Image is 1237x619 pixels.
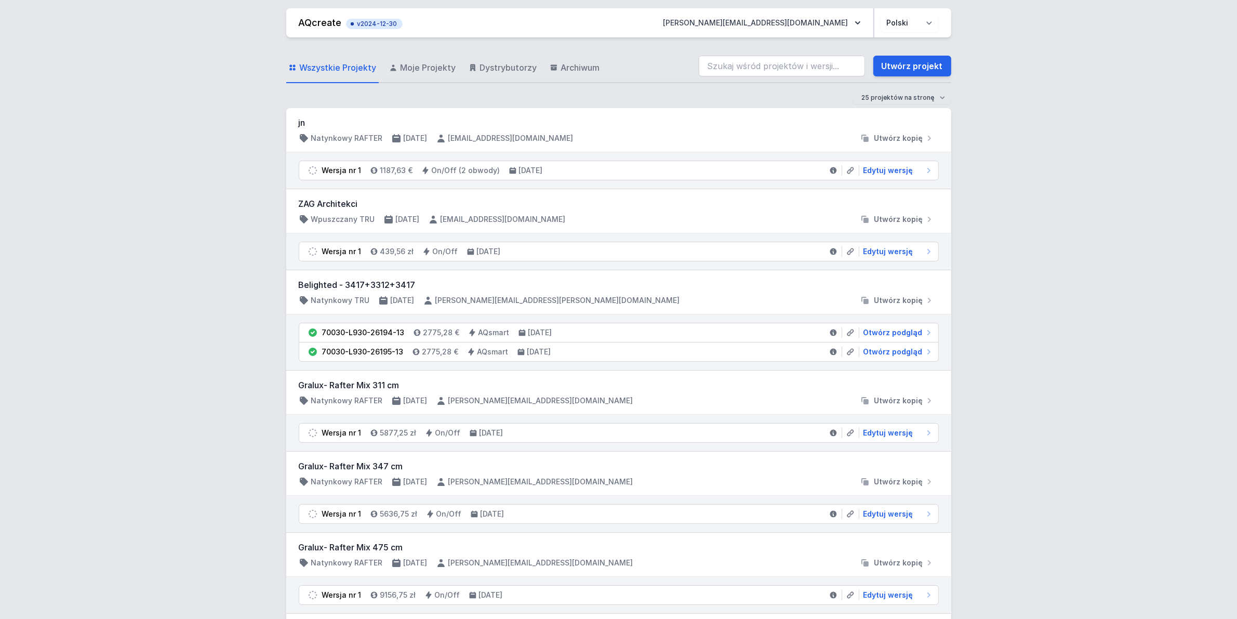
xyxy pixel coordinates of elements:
h4: On/Off [436,509,462,519]
span: Wszystkie Projekty [300,61,377,74]
h4: [PERSON_NAME][EMAIL_ADDRESS][DOMAIN_NAME] [448,477,633,487]
span: Archiwum [561,61,600,74]
span: Edytuj wersję [863,509,913,519]
h4: 439,56 zł [380,246,414,257]
div: Wersja nr 1 [322,428,362,438]
h3: ZAG Architekci [299,197,939,210]
img: draft.svg [308,246,318,257]
h4: [DATE] [519,165,543,176]
span: v2024-12-30 [351,20,397,28]
button: v2024-12-30 [346,17,403,29]
a: Moje Projekty [387,53,458,83]
h4: [DATE] [404,558,428,568]
button: [PERSON_NAME][EMAIL_ADDRESS][DOMAIN_NAME] [655,14,869,32]
span: Otwórz podgląd [863,327,923,338]
button: Utwórz kopię [856,133,939,143]
a: Dystrybutorzy [467,53,539,83]
a: Edytuj wersję [859,590,934,600]
h4: Natynkowy RAFTER [311,477,383,487]
span: Utwórz kopię [874,214,923,225]
span: Dystrybutorzy [480,61,537,74]
div: Wersja nr 1 [322,509,362,519]
h4: [DATE] [480,428,503,438]
h4: Natynkowy RAFTER [311,396,383,406]
a: Edytuj wersję [859,428,934,438]
h4: 9156,75 zł [380,590,416,600]
h4: 5636,75 zł [380,509,418,519]
h4: [PERSON_NAME][EMAIL_ADDRESS][DOMAIN_NAME] [448,558,633,568]
img: draft.svg [308,165,318,176]
span: Edytuj wersję [863,590,913,600]
span: Edytuj wersję [863,428,913,438]
h3: Gralux- Rafter Mix 475 cm [299,541,939,554]
a: Otwórz podgląd [859,347,934,357]
h4: AQsmart [478,327,510,338]
button: Utwórz kopię [856,477,939,487]
h4: [DATE] [404,396,428,406]
h4: [DATE] [404,133,428,143]
div: 70030-L930-26194-13 [322,327,405,338]
h4: 5877,25 zł [380,428,417,438]
h4: 2775,28 € [423,327,460,338]
h4: [DATE] [404,477,428,487]
a: Edytuj wersję [859,246,934,257]
h4: [PERSON_NAME][EMAIL_ADDRESS][DOMAIN_NAME] [448,396,633,406]
a: Utwórz projekt [873,56,951,76]
h4: [DATE] [528,327,552,338]
a: Wszystkie Projekty [286,53,379,83]
span: Moje Projekty [401,61,456,74]
img: draft.svg [308,590,318,600]
span: Utwórz kopię [874,477,923,487]
a: Otwórz podgląd [859,327,934,338]
button: Utwórz kopię [856,214,939,225]
button: Utwórz kopię [856,558,939,568]
h4: Wpuszczany TRU [311,214,375,225]
div: Wersja nr 1 [322,165,362,176]
h4: 1187,63 € [380,165,413,176]
a: Edytuj wersję [859,165,934,176]
h4: Natynkowy TRU [311,295,370,306]
h4: [PERSON_NAME][EMAIL_ADDRESS][PERSON_NAME][DOMAIN_NAME] [435,295,680,306]
h4: On/Off [435,428,461,438]
h4: On/Off (2 obwody) [432,165,500,176]
h4: [DATE] [479,590,503,600]
h3: Belighted - 3417+3312+3417 [299,279,939,291]
input: Szukaj wśród projektów i wersji... [699,56,865,76]
h4: AQsmart [477,347,509,357]
span: Edytuj wersję [863,246,913,257]
span: Utwórz kopię [874,396,923,406]
h4: Natynkowy RAFTER [311,558,383,568]
h4: 2775,28 € [422,347,459,357]
h4: [DATE] [481,509,504,519]
a: Archiwum [548,53,602,83]
h4: [DATE] [527,347,551,357]
h4: On/Off [435,590,460,600]
span: Edytuj wersję [863,165,913,176]
h4: [EMAIL_ADDRESS][DOMAIN_NAME] [441,214,566,225]
div: Wersja nr 1 [322,590,362,600]
div: Wersja nr 1 [322,246,362,257]
a: AQcreate [299,17,342,28]
h4: [DATE] [477,246,501,257]
h4: [EMAIL_ADDRESS][DOMAIN_NAME] [448,133,574,143]
select: Wybierz język [881,14,939,32]
a: Edytuj wersję [859,509,934,519]
span: Utwórz kopię [874,295,923,306]
button: Utwórz kopię [856,295,939,306]
h4: On/Off [433,246,458,257]
h3: jn [299,116,939,129]
span: Utwórz kopię [874,558,923,568]
img: draft.svg [308,428,318,438]
span: Utwórz kopię [874,133,923,143]
h3: Gralux- Rafter Mix 347 cm [299,460,939,472]
h4: [DATE] [396,214,420,225]
img: draft.svg [308,509,318,519]
h4: [DATE] [391,295,415,306]
div: 70030-L930-26195-13 [322,347,404,357]
h3: Gralux- Rafter Mix 311 cm [299,379,939,391]
button: Utwórz kopię [856,396,939,406]
h4: Natynkowy RAFTER [311,133,383,143]
span: Otwórz podgląd [863,347,923,357]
